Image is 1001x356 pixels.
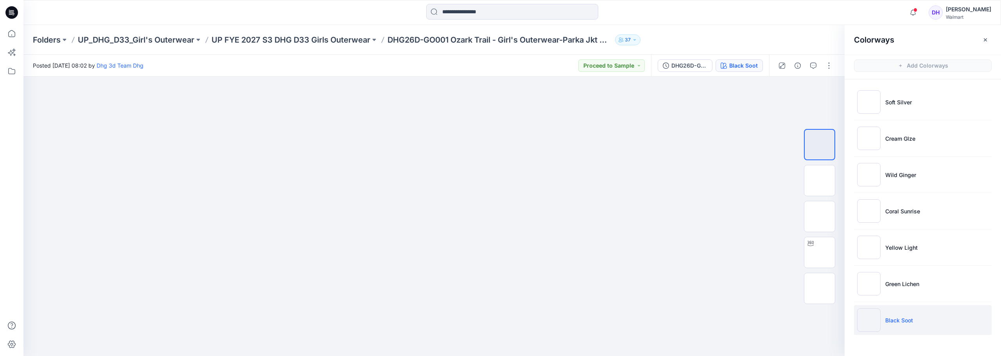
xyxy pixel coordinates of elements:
img: Soft Silver [857,90,881,114]
span: Posted [DATE] 08:02 by [33,61,144,70]
h2: Colorways [854,35,894,45]
div: Walmart [946,14,991,20]
img: Black Soot [857,308,881,332]
img: Wild Ginger [857,163,881,186]
p: DHG26D-GO001 Ozark Trail - Girl's Outerwear-Parka Jkt Opt.1 [387,34,612,45]
div: [PERSON_NAME] [946,5,991,14]
button: Black Soot [716,59,763,72]
img: Cream Glze [857,127,881,150]
p: Coral Sunrise [885,207,920,215]
a: Folders [33,34,61,45]
button: Details [791,59,804,72]
img: Yellow Light [857,236,881,259]
a: UP_DHG_D33_Girl's Outerwear [78,34,194,45]
a: UP FYE 2027 S3 DHG D33 Girls Outerwear [212,34,370,45]
img: Coral Sunrise [857,199,881,223]
p: Yellow Light [885,243,918,252]
button: 37 [615,34,640,45]
p: 37 [625,36,631,44]
p: Black Soot [885,316,913,324]
p: Green Lichen [885,280,919,288]
img: Green Lichen [857,272,881,295]
p: Wild Ginger [885,171,916,179]
button: DHG26D-GO001 Ozark Trail - Girl's Outerwear-Parka Jkt Opt.1 [658,59,712,72]
a: Dhg 3d Team Dhg [97,62,144,69]
div: DH [929,5,943,20]
div: DHG26D-GO001 Ozark Trail - Girl's Outerwear-Parka Jkt Opt.1 [671,61,707,70]
p: Soft Silver [885,98,912,106]
div: Black Soot [729,61,758,70]
p: Cream Glze [885,134,915,143]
